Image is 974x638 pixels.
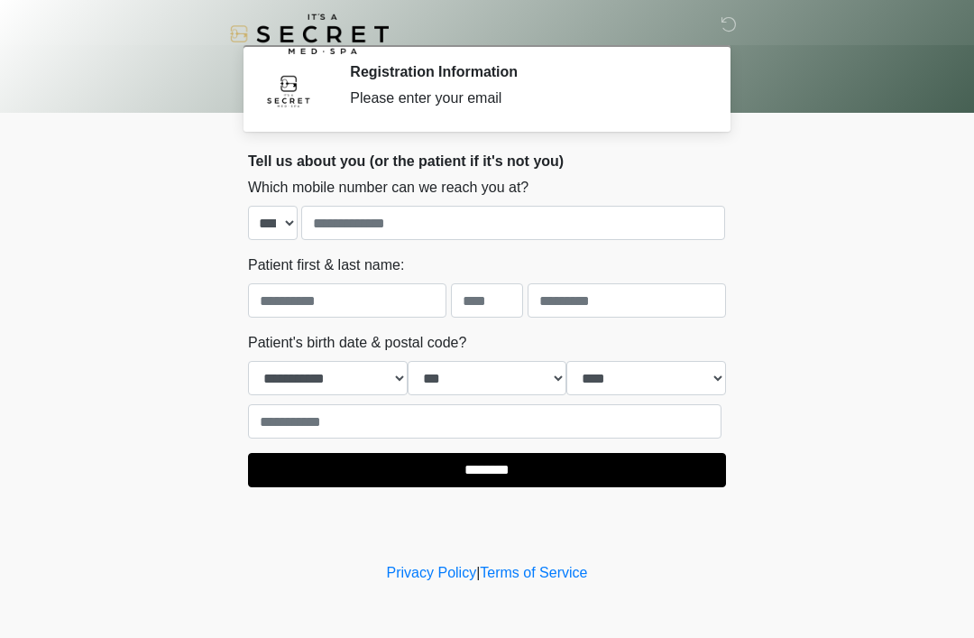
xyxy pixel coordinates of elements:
div: Please enter your email [350,88,699,109]
label: Patient first & last name: [248,254,404,276]
label: Which mobile number can we reach you at? [248,177,528,199]
h2: Registration Information [350,63,699,80]
h2: Tell us about you (or the patient if it's not you) [248,153,726,170]
img: Agent Avatar [262,63,316,117]
label: Patient's birth date & postal code? [248,332,466,354]
a: Privacy Policy [387,565,477,580]
a: Terms of Service [480,565,587,580]
img: It's A Secret Med Spa Logo [230,14,389,54]
a: | [476,565,480,580]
